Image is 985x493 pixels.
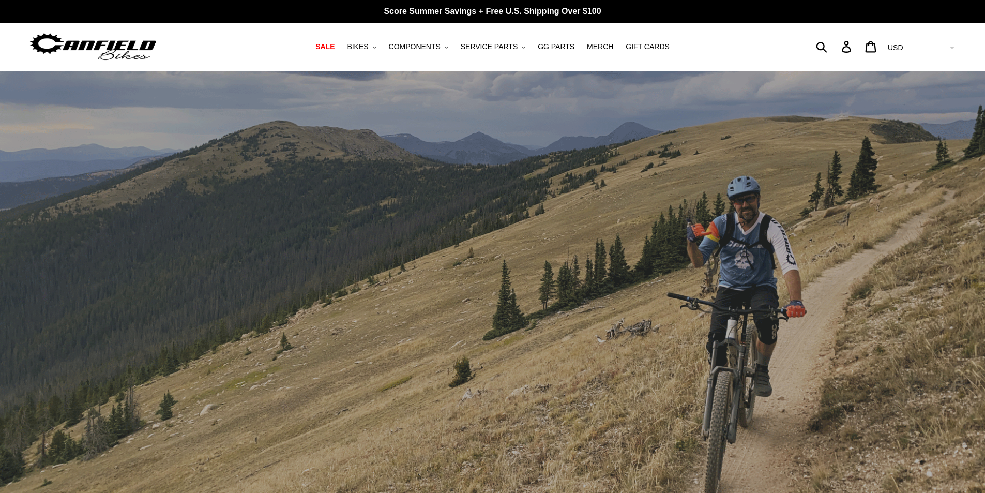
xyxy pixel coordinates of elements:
a: GIFT CARDS [620,40,675,54]
a: SALE [310,40,340,54]
span: SALE [315,42,335,51]
button: SERVICE PARTS [456,40,531,54]
span: GG PARTS [538,42,574,51]
span: MERCH [587,42,613,51]
input: Search [822,35,848,58]
span: SERVICE PARTS [461,42,518,51]
span: BIKES [347,42,368,51]
img: Canfield Bikes [28,31,158,63]
span: COMPONENTS [389,42,441,51]
span: GIFT CARDS [626,42,670,51]
a: GG PARTS [533,40,580,54]
button: BIKES [342,40,381,54]
button: COMPONENTS [384,40,453,54]
a: MERCH [582,40,618,54]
